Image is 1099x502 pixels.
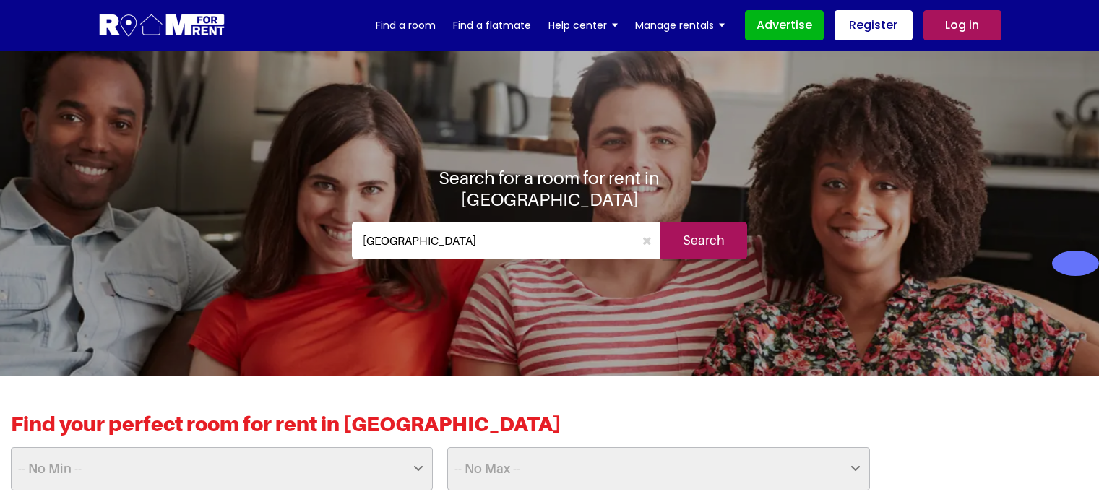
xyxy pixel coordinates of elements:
input: Search [660,222,747,259]
a: Register [835,10,913,40]
h2: Find your perfect room for rent in [GEOGRAPHIC_DATA] [11,412,1088,447]
input: Where do you want to live. Search by town or postcode [352,222,634,259]
a: Manage rentals [635,14,725,36]
a: Find a flatmate [453,14,531,36]
h1: Search for a room for rent in [GEOGRAPHIC_DATA] [352,167,748,210]
a: Help center [548,14,618,36]
a: Find a room [376,14,436,36]
a: Log in [923,10,1001,40]
img: Logo for Room for Rent, featuring a welcoming design with a house icon and modern typography [98,12,226,39]
a: Advertise [745,10,824,40]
